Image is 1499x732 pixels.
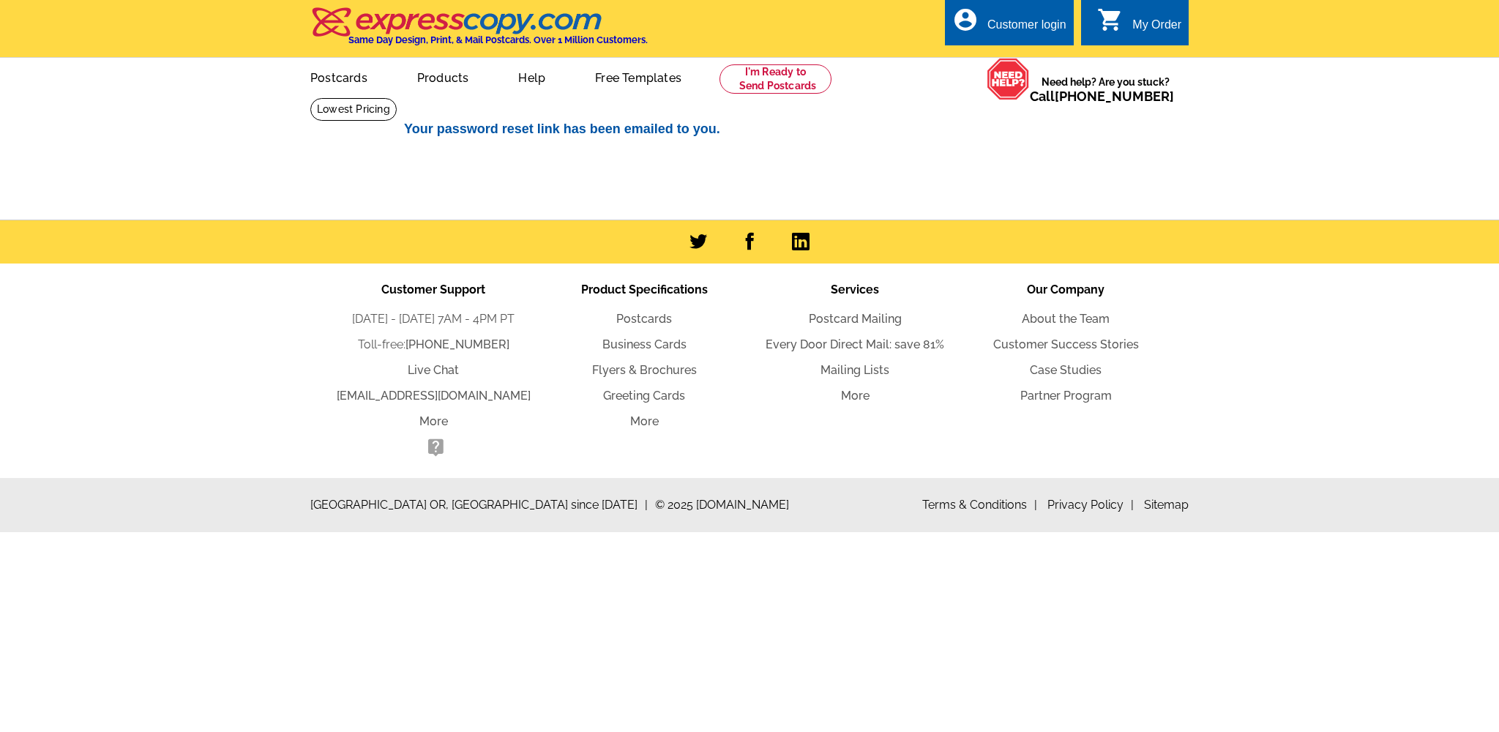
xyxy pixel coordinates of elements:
[616,312,672,326] a: Postcards
[337,389,531,403] a: [EMAIL_ADDRESS][DOMAIN_NAME]
[1144,498,1189,512] a: Sitemap
[1047,498,1134,512] a: Privacy Policy
[592,363,697,377] a: Flyers & Brochures
[404,122,1107,138] h2: Your password reset link has been emailed to you.
[1030,363,1102,377] a: Case Studies
[766,337,944,351] a: Every Door Direct Mail: save 81%
[841,389,870,403] a: More
[581,283,708,296] span: Product Specifications
[328,336,539,354] li: Toll-free:
[922,498,1037,512] a: Terms & Conditions
[408,363,459,377] a: Live Chat
[602,337,687,351] a: Business Cards
[381,283,485,296] span: Customer Support
[348,34,648,45] h4: Same Day Design, Print, & Mail Postcards. Over 1 Million Customers.
[310,18,648,45] a: Same Day Design, Print, & Mail Postcards. Over 1 Million Customers.
[630,414,659,428] a: More
[952,7,979,33] i: account_circle
[572,59,705,94] a: Free Templates
[1022,312,1110,326] a: About the Team
[809,312,902,326] a: Postcard Mailing
[1027,283,1104,296] span: Our Company
[820,363,889,377] a: Mailing Lists
[603,389,685,403] a: Greeting Cards
[394,59,493,94] a: Products
[310,496,648,514] span: [GEOGRAPHIC_DATA] OR, [GEOGRAPHIC_DATA] since [DATE]
[495,59,569,94] a: Help
[987,58,1030,100] img: help
[1132,18,1181,39] div: My Order
[1097,16,1181,34] a: shopping_cart My Order
[831,283,879,296] span: Services
[1055,89,1174,104] a: [PHONE_NUMBER]
[405,337,509,351] a: [PHONE_NUMBER]
[328,310,539,328] li: [DATE] - [DATE] 7AM - 4PM PT
[1020,389,1112,403] a: Partner Program
[952,16,1066,34] a: account_circle Customer login
[419,414,448,428] a: More
[1030,89,1174,104] span: Call
[287,59,391,94] a: Postcards
[1030,75,1181,104] span: Need help? Are you stuck?
[987,18,1066,39] div: Customer login
[1097,7,1124,33] i: shopping_cart
[993,337,1139,351] a: Customer Success Stories
[655,496,789,514] span: © 2025 [DOMAIN_NAME]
